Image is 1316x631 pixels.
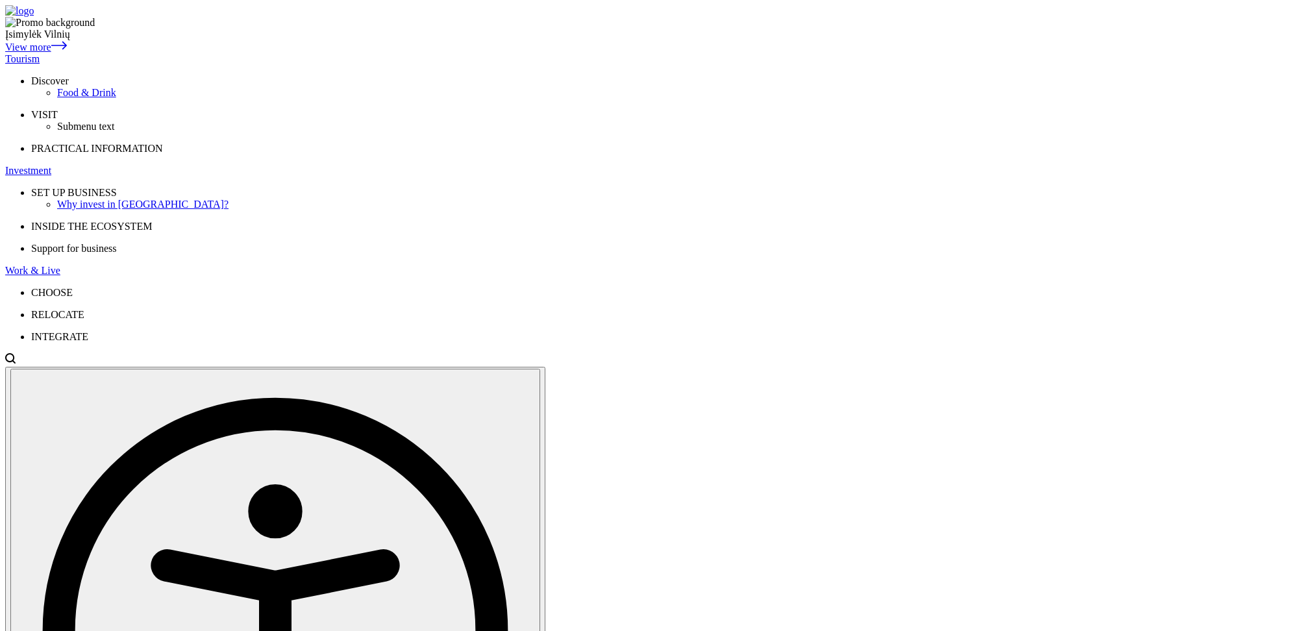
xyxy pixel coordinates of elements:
a: Why invest in [GEOGRAPHIC_DATA]? [57,199,1311,210]
span: Discover [31,75,69,86]
a: View more [5,42,67,53]
span: VISIT [31,109,58,120]
span: INSIDE THE ECOSYSTEM [31,221,152,232]
span: RELOCATE [31,309,84,320]
span: SET UP BUSINESS [31,187,117,198]
span: View more [5,42,51,53]
a: Work & Live [5,265,1311,277]
a: Investment [5,165,1311,177]
span: Support for business [31,243,117,254]
a: Food & Drink [57,87,1311,99]
img: logo [5,5,34,17]
img: Promo background [5,17,95,29]
a: Open search modal [5,355,16,366]
span: PRACTICAL INFORMATION [31,143,163,154]
span: Submenu text [57,121,114,132]
span: CHOOSE [31,287,73,298]
a: Tourism [5,53,1311,65]
div: Įsimylėk Vilnių [5,29,1311,40]
span: INTEGRATE [31,331,88,342]
nav: Primary navigation [5,17,1311,343]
